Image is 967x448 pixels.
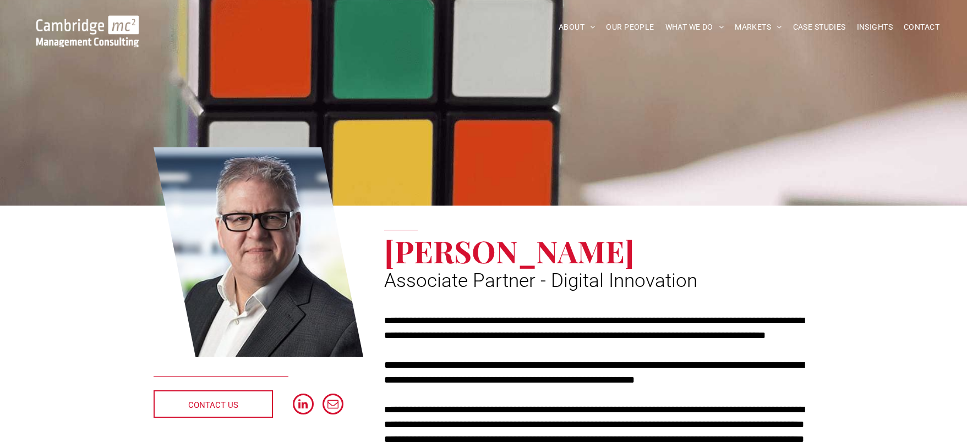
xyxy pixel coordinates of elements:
span: Associate Partner - Digital Innovation [384,269,697,292]
a: CASE STUDIES [788,19,851,36]
span: [PERSON_NAME] [384,230,635,271]
a: ABOUT [553,19,601,36]
a: email [323,394,343,417]
a: linkedin [293,394,314,417]
a: OUR PEOPLE [600,19,659,36]
a: WHAT WE DO [660,19,730,36]
a: Mike Hodgson | Associate Partner - Digital Innovation [154,146,364,359]
span: CONTACT US [188,391,238,419]
a: CONTACT [898,19,945,36]
a: INSIGHTS [851,19,898,36]
a: Your Business Transformed | Cambridge Management Consulting [36,17,139,29]
a: CONTACT US [154,390,273,418]
a: MARKETS [729,19,787,36]
img: Go to Homepage [36,15,139,47]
